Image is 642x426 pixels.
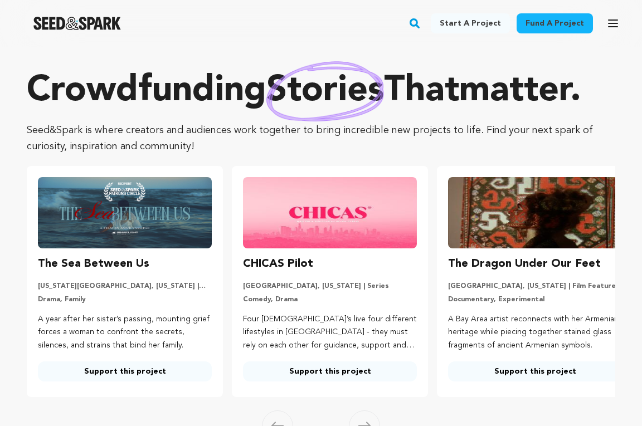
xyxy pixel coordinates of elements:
img: The Sea Between Us image [38,177,212,248]
h3: CHICAS Pilot [243,255,313,273]
p: Comedy, Drama [243,295,417,304]
a: Support this project [38,361,212,381]
span: matter [459,74,570,109]
img: CHICAS Pilot image [243,177,417,248]
a: Support this project [448,361,622,381]
p: [US_STATE][GEOGRAPHIC_DATA], [US_STATE] | Film Short [38,282,212,291]
p: [GEOGRAPHIC_DATA], [US_STATE] | Film Feature [448,282,622,291]
p: Crowdfunding that . [27,69,615,114]
h3: The Dragon Under Our Feet [448,255,601,273]
img: The Dragon Under Our Feet image [448,177,622,248]
img: hand sketched image [266,61,384,122]
img: Seed&Spark Logo Dark Mode [33,17,121,30]
h3: The Sea Between Us [38,255,149,273]
a: Support this project [243,361,417,381]
p: [GEOGRAPHIC_DATA], [US_STATE] | Series [243,282,417,291]
p: Four [DEMOGRAPHIC_DATA]’s live four different lifestyles in [GEOGRAPHIC_DATA] - they must rely on... [243,313,417,352]
p: A year after her sister’s passing, mounting grief forces a woman to confront the secrets, silence... [38,313,212,352]
a: Seed&Spark Homepage [33,17,121,30]
p: Seed&Spark is where creators and audiences work together to bring incredible new projects to life... [27,123,615,155]
a: Start a project [431,13,510,33]
p: Documentary, Experimental [448,295,622,304]
a: Fund a project [517,13,593,33]
p: Drama, Family [38,295,212,304]
p: A Bay Area artist reconnects with her Armenian heritage while piecing together stained glass frag... [448,313,622,352]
